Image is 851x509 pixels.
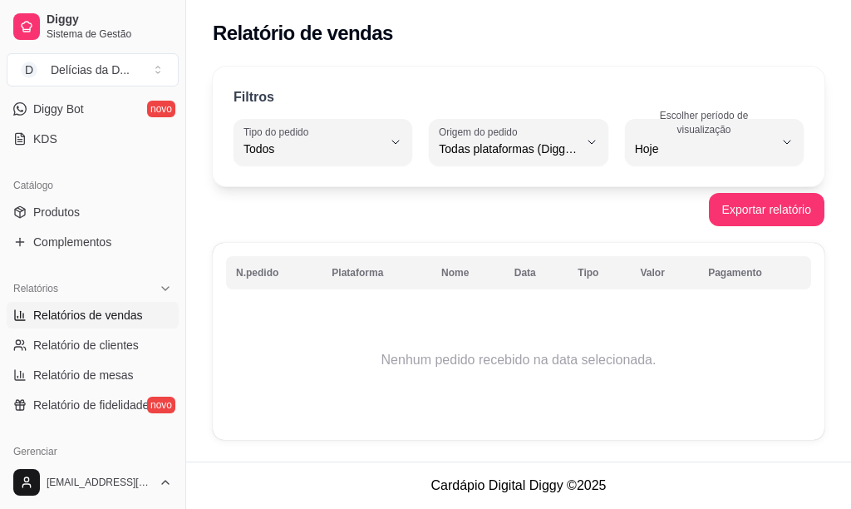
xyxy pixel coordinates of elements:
a: DiggySistema de Gestão [7,7,179,47]
span: D [21,62,37,78]
label: Origem do pedido [439,125,523,139]
a: Relatório de mesas [7,362,179,388]
div: Delícias da D ... [51,62,130,78]
a: Produtos [7,199,179,225]
button: Select a team [7,53,179,86]
button: Exportar relatório [709,193,824,226]
div: Catálogo [7,172,179,199]
span: Todas plataformas (Diggy, iFood) [439,141,578,157]
button: Escolher período de visualizaçãoHoje [625,119,804,166]
div: Gerenciar [7,438,179,465]
span: Hoje [635,141,774,157]
button: Origem do pedidoTodas plataformas (Diggy, iFood) [429,119,608,166]
th: Data [504,256,568,289]
th: Nome [431,256,504,289]
button: Tipo do pedidoTodos [234,119,412,166]
span: Diggy Bot [33,101,84,117]
a: Complementos [7,229,179,255]
span: Relatório de mesas [33,367,134,383]
span: Complementos [33,234,111,250]
span: Todos [243,141,382,157]
a: Relatórios de vendas [7,302,179,329]
footer: Cardápio Digital Diggy © 2025 [186,462,851,509]
a: Diggy Botnovo [7,96,179,122]
span: Sistema de Gestão [47,27,172,41]
span: [EMAIL_ADDRESS][DOMAIN_NAME] [47,476,152,489]
th: N.pedido [226,256,322,289]
span: Diggy [47,12,172,27]
h2: Relatório de vendas [213,20,393,47]
td: Nenhum pedido recebido na data selecionada. [226,294,811,427]
span: Relatórios [13,282,58,295]
span: Relatórios de vendas [33,307,143,324]
span: Relatório de fidelidade [33,397,149,413]
a: Relatório de fidelidadenovo [7,392,179,418]
span: KDS [33,131,57,147]
label: Tipo do pedido [243,125,314,139]
a: KDS [7,126,179,152]
th: Valor [631,256,699,289]
button: [EMAIL_ADDRESS][DOMAIN_NAME] [7,462,179,502]
label: Escolher período de visualização [635,108,779,136]
th: Tipo [568,256,630,289]
span: Relatório de clientes [33,337,139,353]
th: Plataforma [322,256,431,289]
p: Filtros [234,87,274,107]
a: Relatório de clientes [7,332,179,358]
span: Produtos [33,204,80,220]
th: Pagamento [698,256,811,289]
